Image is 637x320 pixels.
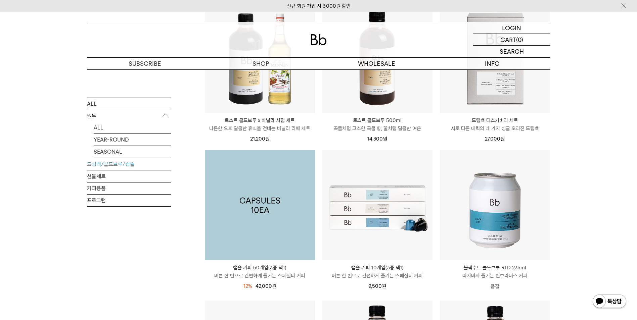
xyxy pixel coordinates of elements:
a: 블랙수트 콜드브루 RTD 235ml 따자마자 즐기는 빈브라더스 커피 [440,264,550,280]
a: 드립백 디스커버리 세트 서로 다른 매력의 네 가지 싱글 오리진 드립백 [440,116,550,132]
img: 카카오톡 채널 1:1 채팅 버튼 [592,294,627,310]
a: LOGIN [473,22,550,34]
p: 토스트 콜드브루 500ml [322,116,433,124]
span: 14,300 [367,136,387,142]
p: 곡물처럼 고소한 곡물 향, 꿀처럼 달콤한 여운 [322,124,433,132]
a: 토스트 콜드브루 x 바닐라 시럽 세트 나른한 오후 달콤한 휴식을 건네는 바닐라 라떼 세트 [205,116,315,132]
p: 나른한 오후 달콤한 휴식을 건네는 바닐라 라떼 세트 [205,124,315,132]
a: 드립백/콜드브루/캡슐 [87,158,171,170]
p: 캡슐 커피 10개입(3종 택1) [322,264,433,272]
img: 캡슐 커피 10개입(3종 택1) [322,150,433,260]
p: LOGIN [502,22,521,34]
div: 12% [243,282,252,290]
a: ALL [87,98,171,109]
span: 원 [272,283,276,289]
p: 캡슐 커피 50개입(3종 택1) [205,264,315,272]
p: 드립백 디스커버리 세트 [440,116,550,124]
p: INFO [435,58,550,69]
p: SEARCH [500,46,524,57]
a: YEAR-ROUND [94,134,171,145]
a: 신규 회원 가입 시 3,000원 할인 [287,3,351,9]
p: 품절 [440,280,550,293]
p: WHOLESALE [319,58,435,69]
span: 원 [500,136,505,142]
a: CART (0) [473,34,550,46]
p: 버튼 한 번으로 간편하게 즐기는 스페셜티 커피 [205,272,315,280]
span: 원 [383,136,387,142]
p: 토스트 콜드브루 x 바닐라 시럽 세트 [205,116,315,124]
a: 토스트 콜드브루 500ml 곡물처럼 고소한 곡물 향, 꿀처럼 달콤한 여운 [322,116,433,132]
p: 블랙수트 콜드브루 RTD 235ml [440,264,550,272]
span: 27,000 [485,136,505,142]
a: 프로그램 [87,194,171,206]
img: 블랙수트 콜드브루 RTD 235ml [440,150,550,260]
a: 캡슐 커피 10개입(3종 택1) 버튼 한 번으로 간편하게 즐기는 스페셜티 커피 [322,264,433,280]
span: 42,000 [256,283,276,289]
p: CART [500,34,516,45]
a: 캡슐 커피 50개입(3종 택1) 버튼 한 번으로 간편하게 즐기는 스페셜티 커피 [205,264,315,280]
a: ALL [94,121,171,133]
p: 따자마자 즐기는 빈브라더스 커피 [440,272,550,280]
span: 원 [265,136,270,142]
p: 서로 다른 매력의 네 가지 싱글 오리진 드립백 [440,124,550,132]
span: 원 [382,283,386,289]
span: 21,200 [250,136,270,142]
img: 로고 [311,34,327,45]
span: 9,500 [368,283,386,289]
a: SEASONAL [94,146,171,157]
p: 버튼 한 번으로 간편하게 즐기는 스페셜티 커피 [322,272,433,280]
img: 1000000170_add2_085.jpg [205,150,315,260]
a: 커피용품 [87,182,171,194]
a: 선물세트 [87,170,171,182]
a: SUBSCRIBE [87,58,203,69]
p: 원두 [87,110,171,122]
p: (0) [516,34,523,45]
a: 캡슐 커피 50개입(3종 택1) [205,150,315,260]
a: SHOP [203,58,319,69]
